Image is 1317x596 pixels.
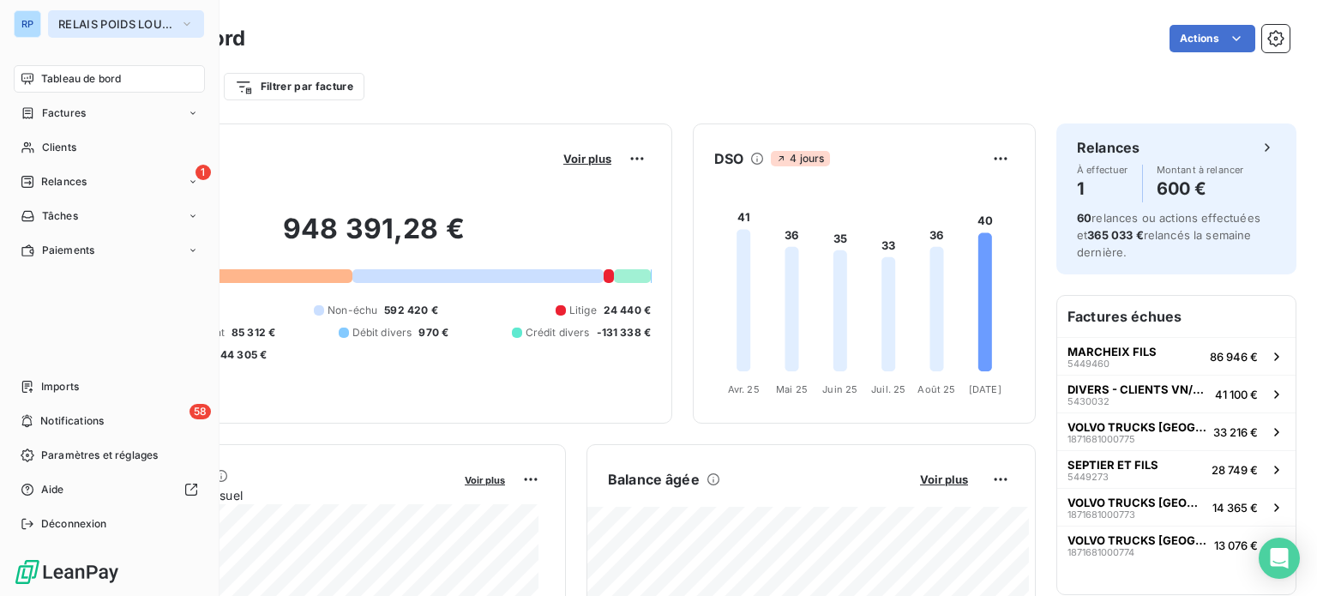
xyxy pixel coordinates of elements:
tspan: [DATE] [969,383,1001,395]
span: 5449460 [1067,358,1110,369]
h6: Factures échues [1057,296,1296,337]
div: RP [14,10,41,38]
button: Filtrer par facture [224,73,364,100]
span: 13 076 € [1214,539,1258,552]
span: 14 365 € [1212,501,1258,515]
span: 28 749 € [1212,463,1258,477]
span: 4 jours [771,151,829,166]
span: Débit divers [352,325,412,340]
span: DIVERS - CLIENTS VN/VO [1067,382,1208,396]
span: VOLVO TRUCKS [GEOGRAPHIC_DATA]-VTF [1067,420,1206,434]
h6: Balance âgée [608,469,700,490]
span: 86 946 € [1210,350,1258,364]
img: Logo LeanPay [14,558,120,586]
span: SEPTIER ET FILS [1067,458,1158,472]
span: Voir plus [563,152,611,166]
span: 1871681000775 [1067,434,1135,444]
span: Tâches [42,208,78,224]
span: relances ou actions effectuées et relancés la semaine dernière. [1077,211,1260,259]
span: Chiffre d'affaires mensuel [97,486,453,504]
span: Relances [41,174,87,190]
span: À effectuer [1077,165,1128,175]
span: 58 [189,404,211,419]
span: RELAIS POIDS LOURDS AUVERGNE [58,17,173,31]
button: Voir plus [460,472,510,487]
span: 5449273 [1067,472,1109,482]
span: Imports [41,379,79,394]
h4: 1 [1077,175,1128,202]
span: 85 312 € [232,325,275,340]
tspan: Avr. 25 [728,383,760,395]
span: Paiements [42,243,94,258]
tspan: Juil. 25 [871,383,905,395]
span: 24 440 € [604,303,651,318]
span: Clients [42,140,76,155]
span: 1871681000774 [1067,547,1134,557]
h6: DSO [714,148,743,169]
span: Crédit divers [526,325,590,340]
span: 41 100 € [1215,388,1258,401]
span: Voir plus [920,473,968,486]
span: Non-échu [328,303,377,318]
h4: 600 € [1157,175,1244,202]
span: Factures [42,105,86,121]
span: 970 € [418,325,448,340]
span: Voir plus [465,474,505,486]
span: MARCHEIX FILS [1067,345,1157,358]
span: -44 305 € [215,347,267,363]
a: Aide [14,476,205,503]
span: Montant à relancer [1157,165,1244,175]
button: VOLVO TRUCKS [GEOGRAPHIC_DATA]-VTF187168100077314 365 € [1057,488,1296,526]
tspan: Mai 25 [776,383,808,395]
tspan: Juin 25 [822,383,857,395]
span: Tableau de bord [41,71,121,87]
span: 1 [195,165,211,180]
button: DIVERS - CLIENTS VN/VO543003241 100 € [1057,375,1296,412]
button: VOLVO TRUCKS [GEOGRAPHIC_DATA]-VTF187168100077533 216 € [1057,412,1296,450]
span: Aide [41,482,64,497]
span: Paramètres et réglages [41,448,158,463]
span: -131 338 € [597,325,652,340]
button: Voir plus [915,472,973,487]
button: Voir plus [558,151,616,166]
button: MARCHEIX FILS544946086 946 € [1057,337,1296,375]
tspan: Août 25 [917,383,955,395]
span: Litige [569,303,597,318]
button: Actions [1170,25,1255,52]
span: 592 420 € [384,303,437,318]
h2: 948 391,28 € [97,212,651,263]
h6: Relances [1077,137,1140,158]
span: 60 [1077,211,1091,225]
button: VOLVO TRUCKS [GEOGRAPHIC_DATA]-VTF187168100077413 076 € [1057,526,1296,563]
span: Notifications [40,413,104,429]
div: Open Intercom Messenger [1259,538,1300,579]
span: VOLVO TRUCKS [GEOGRAPHIC_DATA]-VTF [1067,496,1206,509]
span: VOLVO TRUCKS [GEOGRAPHIC_DATA]-VTF [1067,533,1207,547]
span: 5430032 [1067,396,1110,406]
span: 1871681000773 [1067,509,1135,520]
span: Déconnexion [41,516,107,532]
span: 33 216 € [1213,425,1258,439]
span: 365 033 € [1087,228,1143,242]
button: SEPTIER ET FILS544927328 749 € [1057,450,1296,488]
